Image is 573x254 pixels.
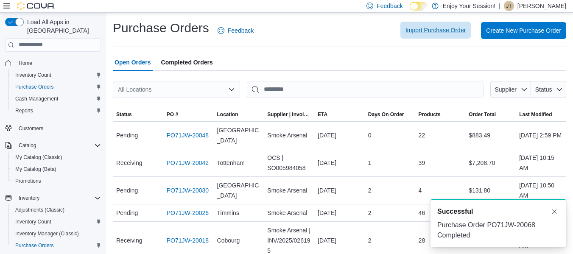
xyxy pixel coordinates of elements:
span: Status [535,86,552,93]
button: My Catalog (Beta) [8,163,104,175]
span: Last Modified [519,111,552,118]
span: Inventory Count [15,218,51,225]
span: Catalog [15,140,101,151]
button: Purchase Orders [8,240,104,251]
button: Inventory Manager (Classic) [8,228,104,240]
span: Pending [116,185,138,195]
div: Smoke Arsenal [264,127,314,144]
a: Feedback [214,22,257,39]
span: My Catalog (Beta) [15,166,56,173]
span: Supplier | Invoice Number [267,111,311,118]
div: Purchase Order PO71JW-20068 Completed [437,220,559,240]
span: Feedback [377,2,402,10]
span: Successful [437,207,473,217]
span: Inventory [19,195,39,201]
button: Supplier | Invoice Number [264,108,314,121]
div: [DATE] [314,204,365,221]
p: Enjoy Your Session! [443,1,496,11]
span: 39 [419,158,425,168]
span: 22 [419,130,425,140]
div: $7,208.70 [465,154,516,171]
button: Reports [8,105,104,117]
button: Inventory [2,192,104,204]
a: Inventory Count [12,70,55,80]
a: Purchase Orders [12,240,57,251]
a: PO71JW-20048 [167,130,209,140]
div: [DATE] 10:50 AM [516,177,566,204]
span: Feedback [228,26,254,35]
span: Order Total [469,111,496,118]
div: Location [217,111,238,118]
button: Dismiss toast [549,207,559,217]
div: OCS | SO005984058 [264,149,314,176]
a: PO71JW-20026 [167,208,209,218]
span: Receiving [116,235,142,246]
span: Adjustments (Classic) [15,207,64,213]
span: Inventory Manager (Classic) [15,230,79,237]
span: Open Orders [115,54,151,71]
button: Inventory [15,193,43,203]
button: Cash Management [8,93,104,105]
span: Cash Management [15,95,58,102]
span: Pending [116,208,138,218]
a: PO71JW-20030 [167,185,209,195]
span: Home [19,60,32,67]
div: [DATE] 2:59 PM [516,127,566,144]
span: Status [116,111,132,118]
a: Promotions [12,176,45,186]
div: [DATE] [314,232,365,249]
span: Load All Apps in [GEOGRAPHIC_DATA] [24,18,101,35]
button: PO # [163,108,214,121]
span: PO # [167,111,178,118]
span: Cobourg [217,235,240,246]
button: Import Purchase Order [400,22,471,39]
div: [DATE] [314,127,365,144]
div: Smoke Arsenal [264,182,314,199]
a: My Catalog (Beta) [12,164,60,174]
button: My Catalog (Classic) [8,151,104,163]
input: This is a search bar. After typing your query, hit enter to filter the results lower in the page. [247,81,484,98]
div: [DATE] [314,182,365,199]
span: Purchase Orders [15,84,54,90]
input: Dark Mode [410,2,428,11]
span: Catalog [19,142,36,149]
span: Receiving [116,158,142,168]
span: My Catalog (Beta) [12,164,101,174]
button: Catalog [15,140,39,151]
span: ETA [318,111,327,118]
div: [DATE] [314,154,365,171]
span: 1 [368,158,372,168]
a: Purchase Orders [12,82,57,92]
button: Create New Purchase Order [481,22,566,39]
a: PO71JW-20018 [167,235,209,246]
span: Customers [15,123,101,133]
a: Reports [12,106,36,116]
span: Inventory Count [12,217,101,227]
img: Cova [17,2,55,10]
span: Reports [12,106,101,116]
span: My Catalog (Classic) [12,152,101,162]
p: | [499,1,500,11]
a: Adjustments (Classic) [12,205,68,215]
span: 2 [368,185,372,195]
span: JT [506,1,512,11]
a: Inventory Count [12,217,55,227]
span: Create New Purchase Order [486,26,561,35]
span: 2 [368,235,372,246]
span: Completed Orders [161,54,213,71]
div: Jeremy Tremblett [504,1,514,11]
button: Products [415,108,466,121]
div: Smoke Arsenal [264,204,314,221]
div: $131.80 [465,182,516,199]
button: Last Modified [516,108,566,121]
span: Tottenham [217,158,245,168]
span: 2 [368,208,372,218]
a: Inventory Manager (Classic) [12,229,82,239]
button: Order Total [465,108,516,121]
button: ETA [314,108,365,121]
a: My Catalog (Classic) [12,152,66,162]
span: Purchase Orders [15,242,54,249]
p: [PERSON_NAME] [517,1,566,11]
